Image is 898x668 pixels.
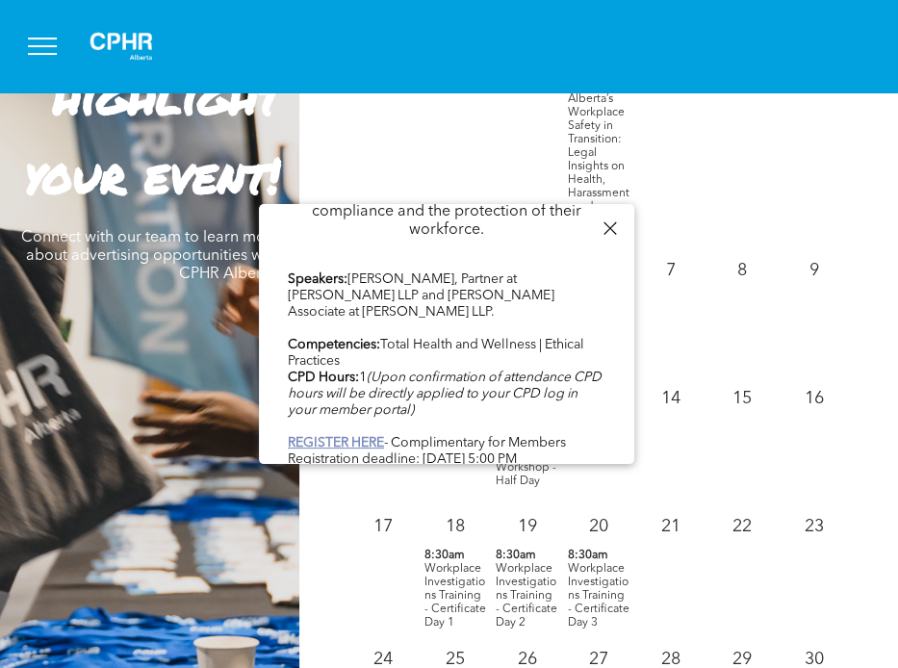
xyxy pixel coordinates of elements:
[288,272,347,286] b: Speakers:
[654,508,688,543] p: 21
[496,548,536,561] span: 8:30am
[654,253,688,288] p: 7
[725,253,759,288] p: 8
[568,93,629,240] span: Alberta’s Workplace Safety in Transition: Legal Insights on Health, Harassment, and Investigations
[509,508,544,543] p: 19
[568,548,608,561] span: 8:30am
[424,562,486,628] span: Workplace Investigations Training - Certificate Day 1
[366,508,400,543] p: 17
[725,380,759,415] p: 15
[797,253,832,288] p: 9
[797,508,832,543] p: 23
[73,15,169,77] img: A white background with a few lines on it
[496,562,557,628] span: Workplace Investigations Training - Certificate Day 2
[725,508,759,543] p: 22
[288,436,384,450] a: REGISTER HERE
[438,508,473,543] p: 18
[568,562,629,628] span: Workplace Investigations Training - Certificate Day 3
[288,338,380,351] b: Competencies:
[288,371,602,417] i: (Upon confirmation of attendance CPD hours will be directly applied to your CPD log in your membe...
[288,371,359,384] b: CPD Hours:
[654,380,688,415] p: 14
[581,508,616,543] p: 20
[424,548,465,561] span: 8:30am
[21,230,280,282] span: Connect with our team to learn more about advertising opportunities with CPHR Alberta!
[17,21,67,71] button: menu
[797,380,832,415] p: 16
